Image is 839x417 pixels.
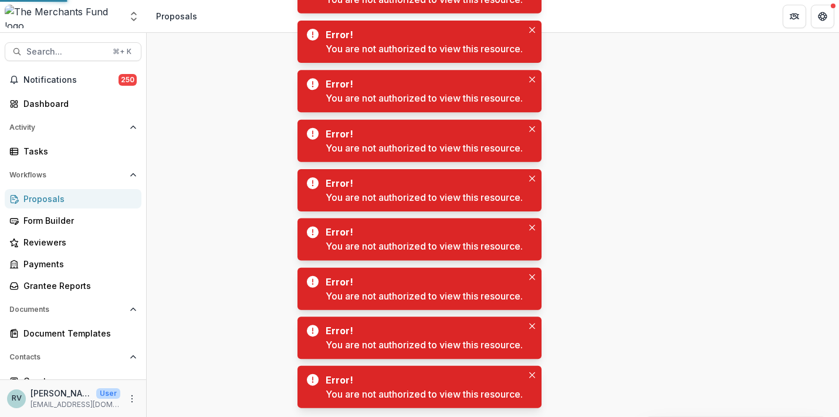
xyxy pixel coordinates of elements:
[23,193,132,205] div: Proposals
[326,338,523,352] div: You are not authorized to view this resource.
[326,324,518,338] div: Error!
[5,118,141,137] button: Open Activity
[23,75,119,85] span: Notifications
[31,387,92,399] p: [PERSON_NAME]
[326,275,518,289] div: Error!
[126,5,142,28] button: Open entity switcher
[125,392,139,406] button: More
[326,289,523,303] div: You are not authorized to view this resource.
[110,45,134,58] div: ⌘ + K
[5,300,141,319] button: Open Documents
[326,127,518,141] div: Error!
[5,189,141,208] a: Proposals
[5,371,141,391] a: Grantees
[96,388,120,399] p: User
[326,190,523,204] div: You are not authorized to view this resource.
[5,94,141,113] a: Dashboard
[783,5,806,28] button: Partners
[23,145,132,157] div: Tasks
[5,348,141,366] button: Open Contacts
[5,211,141,230] a: Form Builder
[31,399,120,410] p: [EMAIL_ADDRESS][DOMAIN_NAME]
[525,23,539,37] button: Close
[151,8,202,25] nav: breadcrumb
[525,270,539,284] button: Close
[5,254,141,274] a: Payments
[326,176,518,190] div: Error!
[525,220,539,234] button: Close
[23,214,132,227] div: Form Builder
[5,276,141,295] a: Grantee Reports
[9,353,125,361] span: Contacts
[23,375,132,387] div: Grantees
[9,123,125,132] span: Activity
[525,171,539,186] button: Close
[5,166,141,184] button: Open Workflows
[811,5,834,28] button: Get Help
[326,239,523,253] div: You are not authorized to view this resource.
[23,280,132,292] div: Grantee Reports
[156,10,197,22] div: Proposals
[5,142,141,161] a: Tasks
[326,225,518,239] div: Error!
[326,42,523,56] div: You are not authorized to view this resource.
[119,74,137,86] span: 250
[525,319,539,333] button: Close
[23,236,132,248] div: Reviewers
[326,77,518,91] div: Error!
[9,171,125,179] span: Workflows
[5,42,141,61] button: Search...
[525,122,539,136] button: Close
[23,97,132,110] div: Dashboard
[5,324,141,343] a: Document Templates
[12,395,22,402] div: Rachael Viscidy
[23,258,132,270] div: Payments
[525,72,539,86] button: Close
[23,327,132,339] div: Document Templates
[26,47,106,57] span: Search...
[5,70,141,89] button: Notifications250
[326,141,523,155] div: You are not authorized to view this resource.
[5,233,141,252] a: Reviewers
[525,368,539,382] button: Close
[5,5,121,28] img: The Merchants Fund logo
[9,305,125,314] span: Documents
[326,373,518,387] div: Error!
[326,91,523,105] div: You are not authorized to view this resource.
[326,28,518,42] div: Error!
